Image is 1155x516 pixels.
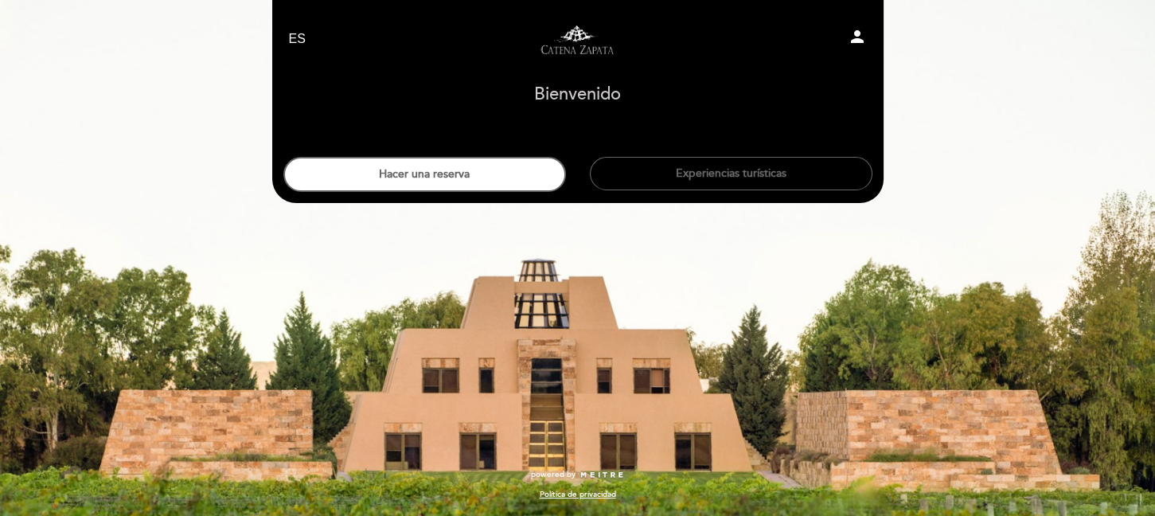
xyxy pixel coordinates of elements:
i: person [848,27,867,46]
button: Experiencias turísticas [590,157,872,190]
a: powered by [531,469,625,480]
button: Hacer una reserva [283,157,566,192]
span: powered by [531,469,576,480]
img: MEITRE [579,471,625,479]
a: Política de privacidad [540,489,616,500]
button: person [848,27,867,52]
h1: Bienvenido [534,85,621,104]
a: Visitas y degustaciones en La Pirámide [478,18,677,61]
